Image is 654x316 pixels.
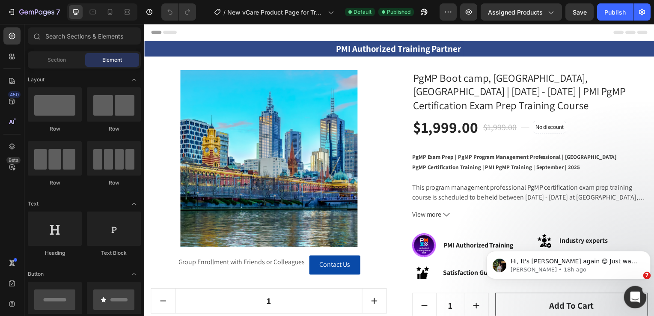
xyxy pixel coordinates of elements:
button: increment [322,271,346,296]
button: decrement [270,271,294,296]
button: decrement [7,267,31,292]
p: No discount [394,100,422,108]
button: View more [270,187,507,197]
input: Search Sections & Elements [28,27,141,45]
div: Text Block [87,249,141,257]
div: Heading [28,249,82,257]
div: Add to cart [408,277,453,291]
p: Industry experts [418,213,467,224]
span: New vCare Product Page for Training Programs [227,8,324,17]
span: Toggle open [127,197,141,211]
span: Save [573,9,587,16]
span: Layout [28,76,45,83]
input: quantity [31,267,220,292]
span: Text [28,200,39,208]
span: Section [48,56,66,64]
iframe: Design area [144,24,654,316]
img: Alt Image [395,240,410,255]
div: Row [28,125,82,133]
p: 7 [56,7,60,17]
iframe: Intercom live chat [624,286,647,309]
div: Row [87,125,141,133]
button: 7 [3,3,64,21]
span: Default [354,8,372,16]
div: Publish [604,8,626,17]
button: Publish [597,3,633,21]
span: Published [387,8,410,16]
p: Contact Us [176,237,207,249]
span: Button [28,270,44,278]
p: PMI Authorized Training [301,218,372,228]
input: quantity [294,271,322,296]
div: Undo/Redo [161,3,196,21]
img: Alt Image [270,211,294,235]
div: Row [87,179,141,187]
button: Assigned Products [481,3,562,21]
span: Toggle open [127,73,141,86]
div: $1,999.00 [340,97,376,111]
span: Element [102,56,122,64]
span: Assigned Products [488,8,543,17]
img: Alt Image [395,211,410,226]
span: / [223,8,226,17]
span: Toggle open [127,267,141,281]
a: Contact Us [166,233,217,253]
div: $1,999.00 [270,93,337,115]
p: Satisfaction Guarantee [301,246,368,256]
iframe: Intercom notifications message [483,233,654,293]
div: 450 [8,91,21,98]
button: Add to cart [354,271,507,297]
h5: PgMP Exam Prep | PgMP Program Management Professional | [GEOGRAPHIC_DATA] PgMP Certification Trai... [270,130,476,148]
button: Save [565,3,594,21]
p: This program management professional PgMP certification exam prep training course is scheduled to... [270,160,497,190]
button: increment [220,267,244,292]
img: Alt Image [274,244,287,257]
span: 7 [643,272,651,280]
p: 24/7 Friendly Support [418,242,482,252]
div: Beta [6,157,21,164]
div: Row [28,179,82,187]
h2: PgMP Boot camp, [GEOGRAPHIC_DATA], [GEOGRAPHIC_DATA] | [DATE] - [DATE] | PMI PgMP Certification E... [270,47,507,90]
span: View more [270,187,299,197]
